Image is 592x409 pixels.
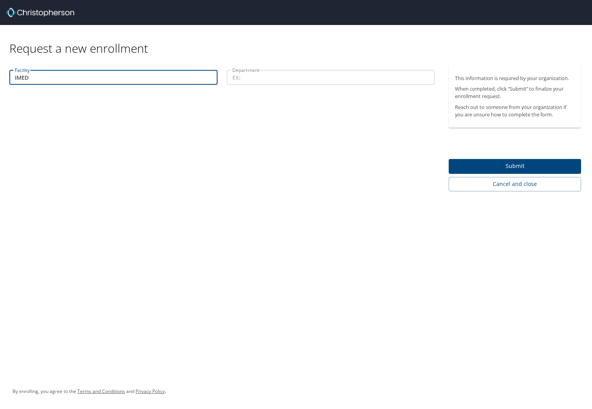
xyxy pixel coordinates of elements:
[455,75,575,82] p: This information is required by your organization.
[455,85,575,100] p: When completed, click “Submit” to finalize your enrollment request.
[136,388,165,395] a: Privacy Policy
[449,177,581,191] button: Cancel and close
[9,25,587,56] div: Request a new enrollment
[455,179,575,189] span: Cancel and close
[12,382,166,401] div: By enrolling, you agree to the and .
[455,104,575,118] p: Reach out to someone from your organization if you are unsure how to complete the form.
[6,8,74,17] img: cbt logo
[9,70,218,85] input: EX:
[77,388,125,395] a: Terms and Conditions
[227,70,435,85] input: EX:
[449,159,581,174] button: Submit
[455,161,575,171] span: Submit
